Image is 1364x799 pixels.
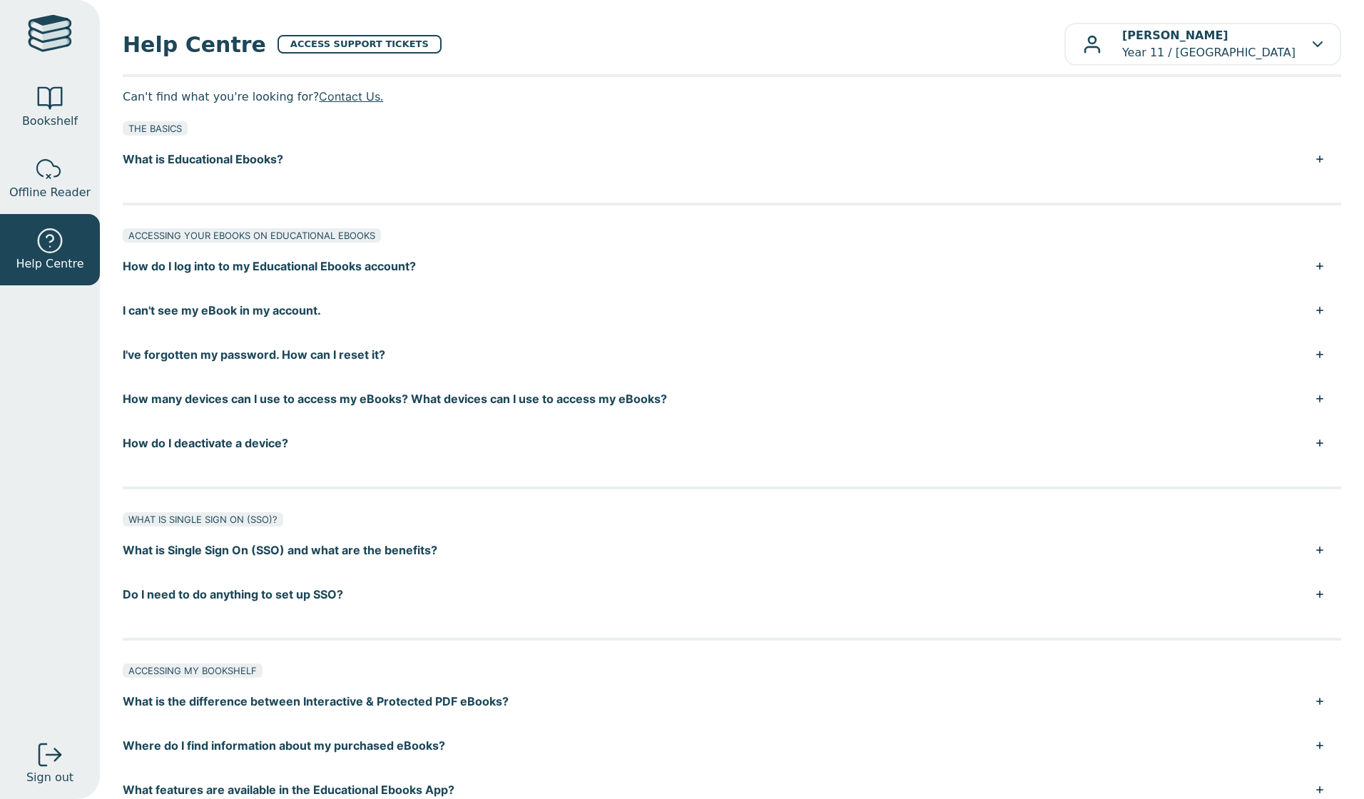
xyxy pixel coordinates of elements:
div: ACCESSING YOUR EBOOKS ON EDUCATIONAL EBOOKS [123,228,381,243]
a: ACCESS SUPPORT TICKETS [278,35,442,54]
button: What is Single Sign On (SSO) and what are the benefits? [123,528,1341,572]
button: How do I deactivate a device? [123,421,1341,465]
button: Do I need to do anything to set up SSO? [123,572,1341,616]
div: ACCESSING MY BOOKSHELF [123,663,263,678]
button: What is the difference between Interactive & Protected PDF eBooks? [123,679,1341,723]
span: Offline Reader [9,184,91,201]
button: [PERSON_NAME]Year 11 / [GEOGRAPHIC_DATA] [1064,23,1341,66]
button: I can't see my eBook in my account. [123,288,1341,332]
span: Help Centre [16,255,83,273]
span: Help Centre [123,29,266,61]
button: Where do I find information about my purchased eBooks? [123,723,1341,768]
button: How many devices can I use to access my eBooks? What devices can I use to access my eBooks? [123,377,1341,421]
button: What is Educational Ebooks? [123,137,1341,181]
b: [PERSON_NAME] [1122,29,1228,42]
button: How do I log into to my Educational Ebooks account? [123,244,1341,288]
div: THE BASICS [123,121,188,136]
span: Sign out [26,769,73,786]
div: WHAT IS SINGLE SIGN ON (SSO)? [123,512,283,526]
a: Contact Us. [319,89,383,103]
p: Can't find what you're looking for? [123,86,1341,107]
p: Year 11 / [GEOGRAPHIC_DATA] [1122,27,1296,61]
span: Bookshelf [22,113,78,130]
button: I've forgotten my password. How can I reset it? [123,332,1341,377]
